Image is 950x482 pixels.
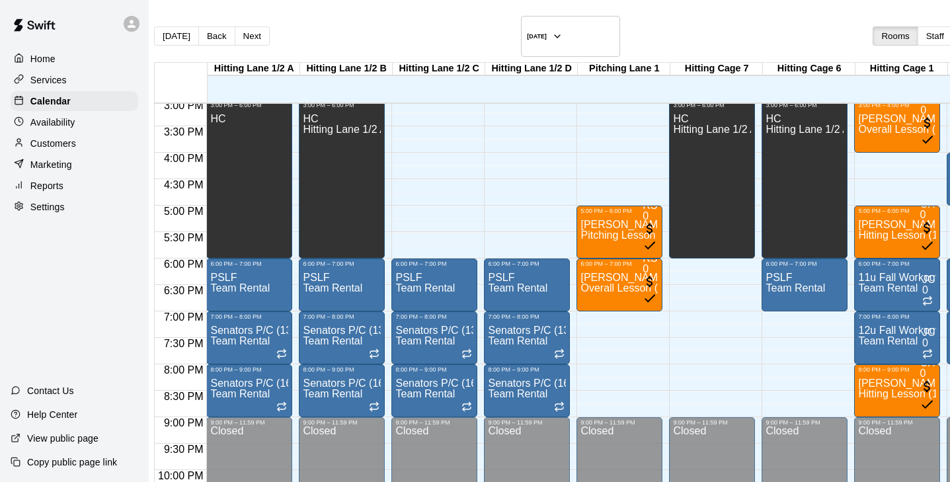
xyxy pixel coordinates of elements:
span: RS [643,253,657,264]
span: Recurring event [369,403,379,414]
span: Jaiden Cioffi [922,327,935,348]
span: All customers have paid [920,121,935,149]
span: Recurring event [461,403,472,414]
span: Hitting Lane 1/2 A, Hitting Lane 1/2 B, Hitting Cage 6, Hitting Cage 7 [303,124,622,135]
div: 7:00 PM – 8:00 PM: Senators P/C (13u - 15u) [206,311,292,364]
span: 4:00 PM [161,153,207,164]
div: 8:00 PM – 9:00 PM: Senators P/C (16u - 18u) [391,364,477,417]
a: Calendar [11,91,138,111]
span: Team Rental [303,388,362,399]
span: Team Rental [210,282,270,294]
a: Availability [11,112,138,132]
span: 0 [643,263,649,274]
span: 7:30 PM [161,338,207,349]
div: 9:00 PM – 11:59 PM [673,419,751,426]
span: 9:00 PM [161,417,207,428]
div: 6:00 PM – 7:00 PM: PSLF [484,259,570,311]
span: JC [922,274,935,285]
span: Team Rental [303,282,362,294]
div: 3:00 PM – 6:00 PM [303,102,381,108]
p: Copy public page link [27,456,117,469]
p: Help Center [27,408,77,421]
span: 0 [920,104,926,116]
div: 7:00 PM – 8:00 PM [395,313,473,320]
span: Ryan Schubert [643,200,657,221]
p: Calendar [30,95,71,108]
div: 8:00 PM – 9:00 PM: Grayson Long [854,364,940,417]
div: 6:00 PM – 7:00 PM: Harrison Boatman [576,259,662,311]
span: 8:30 PM [161,391,207,402]
div: Ryan Schubert [643,253,657,264]
div: 8:00 PM – 9:00 PM: Senators P/C (16u - 18u) [206,364,292,417]
span: Team Rental [858,282,918,294]
span: 7:00 PM [161,311,207,323]
span: Ryan Schubert [920,95,935,116]
span: Ryan Schubert [643,253,657,274]
span: All customers have paid [643,280,657,307]
span: All customers have paid [920,385,935,414]
span: Team Rental [395,388,455,399]
span: Team Rental [395,282,455,294]
div: 3:00 PM – 4:00 PM: Henry Ellison [854,100,940,153]
span: Overall Lesson (1 hour) [580,282,691,294]
span: Team Rental [488,388,547,399]
span: Recurring event [554,350,565,361]
button: Next [235,26,270,46]
div: 8:00 PM – 9:00 PM: Senators P/C (16u - 18u) [484,364,570,417]
p: View public page [27,432,99,445]
span: Team Rental [303,335,362,346]
p: Home [30,52,56,65]
div: 6:00 PM – 7:00 PM [303,261,381,267]
span: JC [922,327,935,338]
span: Recurring event [922,297,933,308]
span: 3:00 PM [161,100,207,111]
p: Contact Us [27,384,74,397]
div: Marketing [11,155,138,175]
div: 9:00 PM – 11:59 PM [580,419,658,426]
button: Back [198,26,235,46]
div: 7:00 PM – 8:00 PM: Senators P/C (13u - 15u) [299,311,385,364]
div: 6:00 PM – 7:00 PM: PSLF [391,259,477,311]
span: 6:30 PM [161,285,207,296]
div: Hitting Cage 6 [763,63,855,75]
p: Reports [30,179,63,192]
div: 7:00 PM – 8:00 PM [303,313,381,320]
span: Conner Hall [920,358,935,379]
span: Recurring event [922,350,933,361]
div: 9:00 PM – 11:59 PM [858,419,936,426]
a: Customers [11,134,138,153]
span: Recurring event [276,350,287,361]
div: 7:00 PM – 8:00 PM: Senators P/C (13u - 15u) [484,311,570,364]
div: Hitting Cage 1 [855,63,948,75]
div: 7:00 PM – 8:00 PM [210,313,288,320]
p: Settings [30,200,65,214]
span: Team Rental [488,335,547,346]
div: Hitting Lane 1/2 D [485,63,578,75]
span: Team Rental [488,282,547,294]
span: 6:00 PM [161,259,207,270]
span: Jaiden Cioffi [922,274,935,296]
span: Team Rental [210,335,270,346]
div: 3:00 PM – 6:00 PM [766,102,844,108]
span: Conner Hall [920,199,935,220]
div: 6:00 PM – 7:00 PM: PSLF [762,259,848,311]
div: 9:00 PM – 11:59 PM [488,419,566,426]
span: Recurring event [554,403,565,414]
div: 8:00 PM – 9:00 PM [858,366,936,373]
a: Settings [11,197,138,217]
span: Recurring event [276,403,287,414]
span: Team Rental [766,282,825,294]
span: Team Rental [210,388,270,399]
button: Rooms [873,26,918,46]
span: Team Rental [395,335,455,346]
div: 9:00 PM – 11:59 PM [210,419,288,426]
div: 5:00 PM – 6:00 PM: Jacob Rees [576,206,662,259]
span: Team Rental [858,335,918,346]
div: 7:00 PM – 8:00 PM [488,313,566,320]
div: 5:00 PM – 6:00 PM [580,208,658,214]
div: 6:00 PM – 7:00 PM [395,261,473,267]
div: 3:00 PM – 6:00 PM: HC [762,100,848,259]
div: Hitting Lane 1/2 B [300,63,393,75]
